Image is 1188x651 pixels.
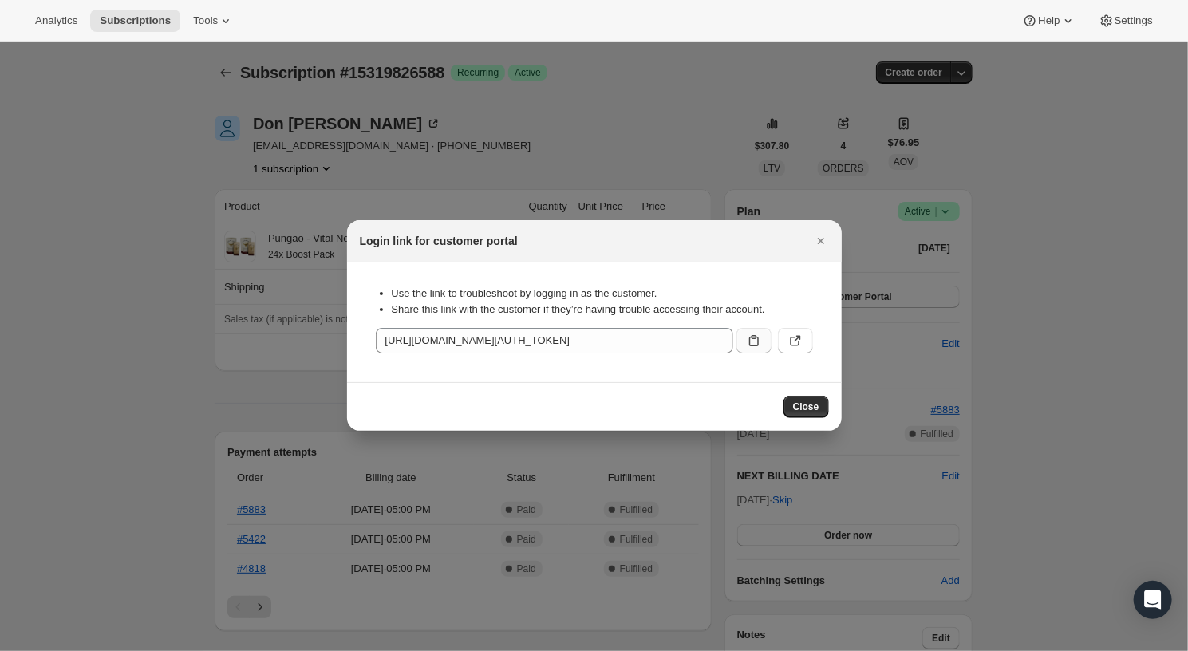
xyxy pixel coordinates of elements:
[184,10,243,32] button: Tools
[810,230,832,252] button: Close
[783,396,829,418] button: Close
[392,302,813,318] li: Share this link with the customer if they’re having trouble accessing their account.
[360,233,518,249] h2: Login link for customer portal
[1089,10,1162,32] button: Settings
[1012,10,1085,32] button: Help
[90,10,180,32] button: Subscriptions
[1134,581,1172,619] div: Open Intercom Messenger
[1115,14,1153,27] span: Settings
[392,286,813,302] li: Use the link to troubleshoot by logging in as the customer.
[100,14,171,27] span: Subscriptions
[1038,14,1060,27] span: Help
[26,10,87,32] button: Analytics
[35,14,77,27] span: Analytics
[193,14,218,27] span: Tools
[793,400,819,413] span: Close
